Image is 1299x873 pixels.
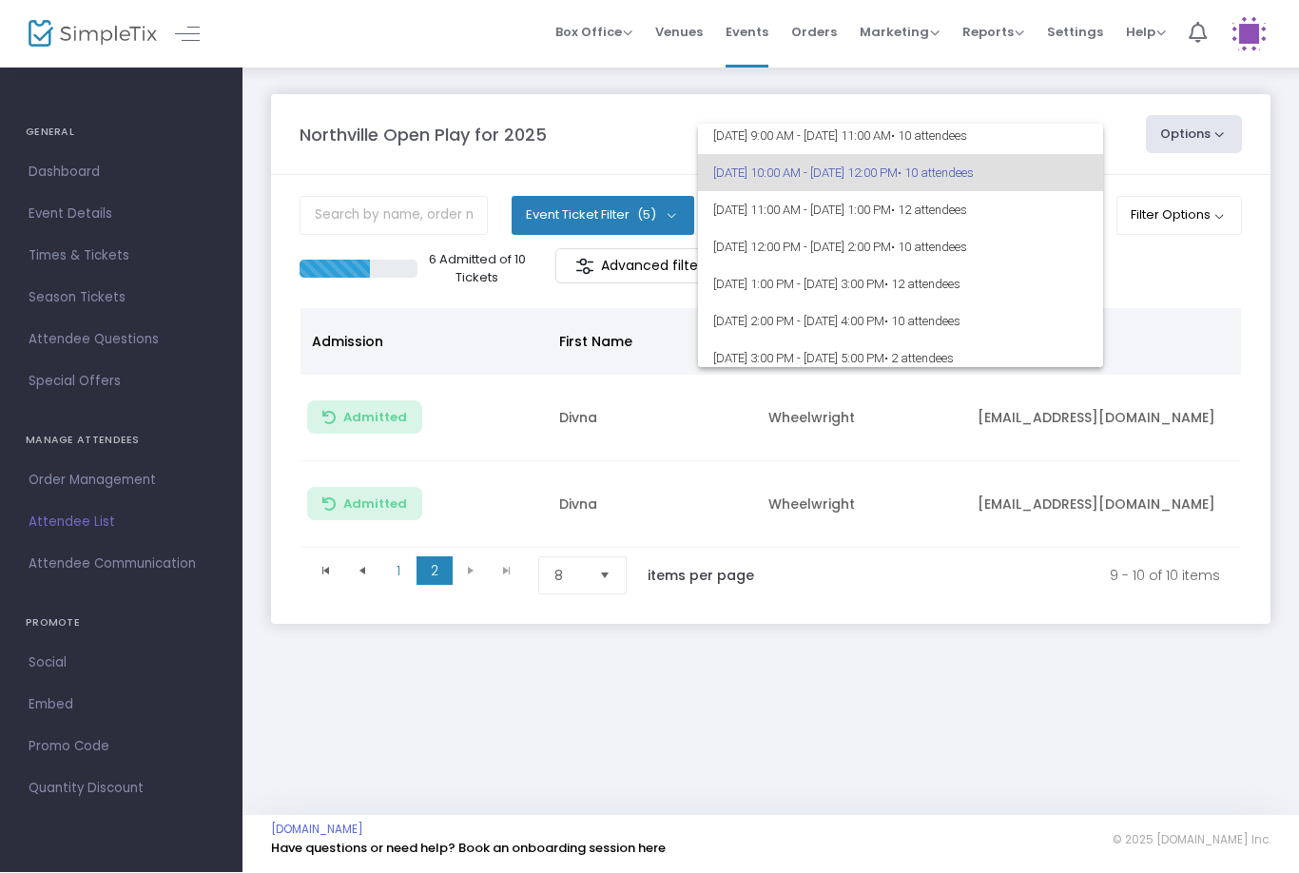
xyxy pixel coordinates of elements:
span: • 10 attendees [898,166,974,181]
span: [DATE] 10:00 AM - [DATE] 12:00 PM [713,155,1088,192]
span: • 10 attendees [884,315,960,329]
span: [DATE] 1:00 PM - [DATE] 3:00 PM [713,266,1088,303]
span: [DATE] 11:00 AM - [DATE] 1:00 PM [713,192,1088,229]
span: • 2 attendees [884,352,954,366]
span: • 10 attendees [891,241,967,255]
span: • 12 attendees [884,278,960,292]
span: [DATE] 12:00 PM - [DATE] 2:00 PM [713,229,1088,266]
span: • 10 attendees [891,129,967,144]
span: [DATE] 3:00 PM - [DATE] 5:00 PM [713,340,1088,378]
span: • 12 attendees [891,204,967,218]
span: [DATE] 2:00 PM - [DATE] 4:00 PM [713,303,1088,340]
span: [DATE] 9:00 AM - [DATE] 11:00 AM [713,118,1088,155]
